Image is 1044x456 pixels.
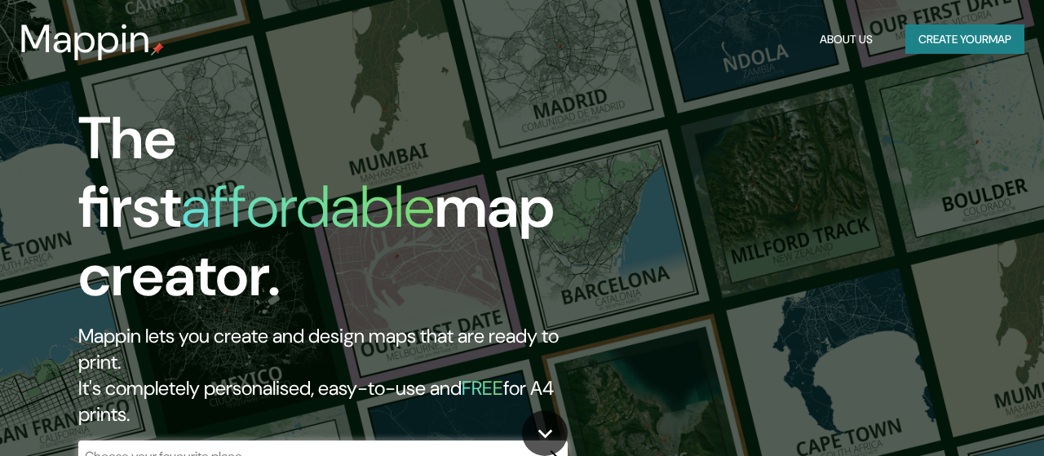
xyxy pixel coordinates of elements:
h5: FREE [462,375,503,401]
h1: affordable [181,169,435,245]
h2: Mappin lets you create and design maps that are ready to print. It's completely personalised, eas... [78,323,600,427]
button: Create yourmap [905,24,1024,55]
button: About Us [813,24,879,55]
img: mappin-pin [151,42,164,55]
iframe: Help widget launcher [899,392,1026,438]
h1: The first map creator. [78,104,600,323]
h3: Mappin [20,16,151,62]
